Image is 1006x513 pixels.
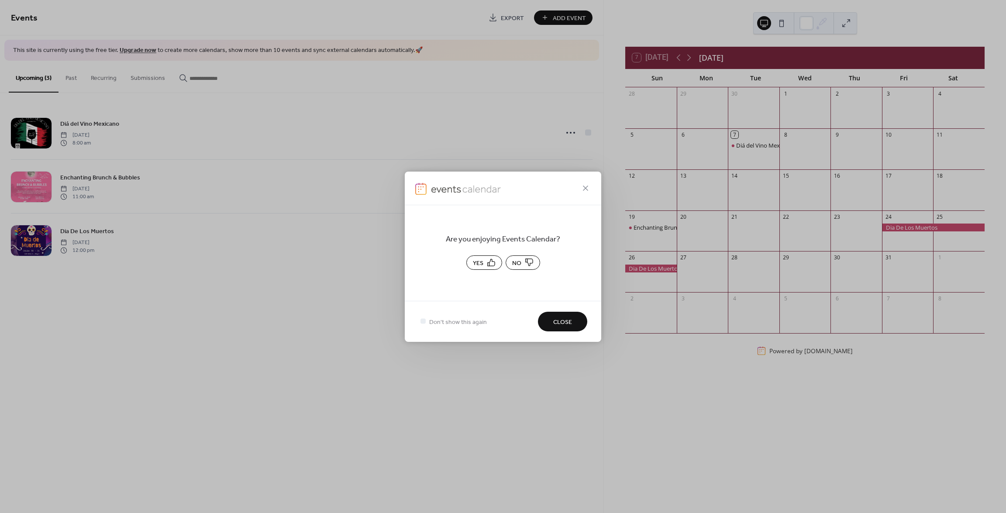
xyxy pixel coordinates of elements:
span: No [512,258,521,268]
span: Are you enjoying Events Calendar? [419,233,587,245]
button: No [506,255,540,270]
img: logo-icon [415,182,427,195]
button: Close [538,312,587,331]
span: Don't show this again [429,317,487,327]
img: logo-icon [431,182,502,195]
button: Yes [466,255,502,270]
span: Close [553,317,572,327]
span: Yes [473,258,483,268]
